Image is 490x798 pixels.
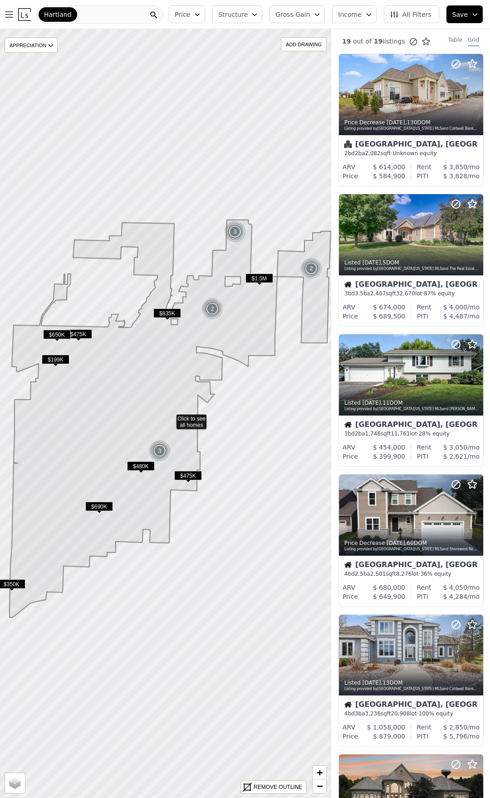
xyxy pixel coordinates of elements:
[344,281,478,290] div: [GEOGRAPHIC_DATA], [GEOGRAPHIC_DATA]
[363,400,381,406] time: 2025-08-08 00:53
[365,710,381,717] span: 3,236
[417,162,431,171] div: Rent
[428,312,480,321] div: /mo
[343,303,355,312] div: ARV
[391,710,410,717] span: 20,908
[212,5,262,23] button: Structure
[344,686,479,692] div: Listing provided by [GEOGRAPHIC_DATA][US_STATE] MLS and Coldwell Banker HomeSale Realty - [GEOGRA...
[42,355,69,364] span: $199K
[338,474,483,607] a: Price Decrease [DATE],60DOMListing provided by[GEOGRAPHIC_DATA][US_STATE] MLSand Shorewest Realto...
[373,733,405,740] span: $ 879,000
[344,701,352,708] img: House
[384,5,439,23] button: All Filters
[391,431,410,437] span: 11,761
[85,502,113,511] span: $690K
[373,172,405,180] span: $ 584,900
[443,304,467,311] span: $ 4,000
[344,259,479,266] div: Listed , 5 DOM
[344,561,352,568] img: House
[343,312,358,321] div: Price
[448,36,462,46] div: Table
[338,334,483,467] a: Listed [DATE],11DOMListing provided by[GEOGRAPHIC_DATA][US_STATE] MLSand [PERSON_NAME] Realty-[GE...
[245,274,273,287] div: $1.5M
[313,766,326,779] a: Zoom in
[365,150,381,157] span: 2,082
[224,221,246,243] div: 3
[446,5,483,23] button: Save
[443,313,467,320] span: $ 4,487
[428,452,480,461] div: /mo
[344,119,479,126] div: Price Decrease , 130 DOM
[387,540,405,546] time: 2025-08-07 16:55
[390,10,431,19] span: All Filters
[367,724,406,731] span: $ 1,058,000
[373,163,405,171] span: $ 614,000
[428,592,480,601] div: /mo
[417,443,431,452] div: Rent
[43,330,71,343] div: $650K
[417,732,428,741] div: PITI
[342,38,351,45] span: 19
[344,141,478,150] div: [GEOGRAPHIC_DATA], [GEOGRAPHIC_DATA]
[201,298,224,320] img: g1.png
[344,561,478,570] div: [GEOGRAPHIC_DATA], [GEOGRAPHIC_DATA]
[218,10,247,19] span: Structure
[281,38,326,51] div: ADD DRAWING
[452,10,468,19] span: Save
[344,290,478,297] div: 3 bd 3.5 ba sqft lot · 87% equity
[431,162,480,171] div: /mo
[344,281,352,288] img: House
[365,431,381,437] span: 1,746
[153,308,181,318] span: $835K
[343,162,355,171] div: ARV
[396,290,415,297] span: 32,670
[149,440,171,462] div: 3
[363,259,381,266] time: 2025-08-14 16:52
[317,767,323,778] span: +
[344,406,479,412] div: Listing provided by [GEOGRAPHIC_DATA][US_STATE] MLS and [PERSON_NAME] Realty-[GEOGRAPHIC_DATA]
[344,126,479,132] div: Listing provided by [GEOGRAPHIC_DATA][US_STATE] MLS and Coldwell Banker Realty
[417,583,431,592] div: Rent
[344,710,478,717] div: 4 bd 3 ba sqft lot · 100% equity
[18,8,31,21] img: Lotside
[344,150,478,157] div: 2 bd 2 ba sqft · Unknown equity
[300,258,323,279] img: g1.png
[431,723,480,732] div: /mo
[417,592,428,601] div: PITI
[149,440,171,462] img: g1.png
[44,10,72,19] span: Hartland
[127,461,155,475] div: $480K
[338,10,362,19] span: Income
[417,171,428,181] div: PITI
[370,571,386,577] span: 2,501
[343,723,355,732] div: ARV
[344,430,478,437] div: 3 bd 2 ba sqft lot · 28% equity
[269,5,325,23] button: Gross Gain
[344,701,478,710] div: [GEOGRAPHIC_DATA], [GEOGRAPHIC_DATA]
[443,584,467,591] span: $ 4,050
[43,330,71,339] span: $650K
[443,163,467,171] span: $ 3,850
[331,37,431,46] div: out of listings
[373,584,405,591] span: $ 680,000
[443,453,467,460] span: $ 2,621
[153,308,181,322] div: $835K
[64,329,92,343] div: $475K
[5,773,25,793] a: Layers
[373,313,405,320] span: $ 689,500
[343,452,358,461] div: Price
[175,10,190,19] span: Price
[344,399,479,406] div: Listed , 11 DOM
[201,298,223,320] div: 2
[443,733,467,740] span: $ 5,796
[174,471,202,484] div: $475K
[254,783,302,791] div: REMOVE OUTLINE
[373,444,405,451] span: $ 454,000
[343,171,358,181] div: Price
[417,312,428,321] div: PITI
[169,5,205,23] button: Price
[431,583,480,592] div: /mo
[387,119,405,126] time: 2025-08-18 16:52
[373,593,405,600] span: $ 649,900
[417,452,428,461] div: PITI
